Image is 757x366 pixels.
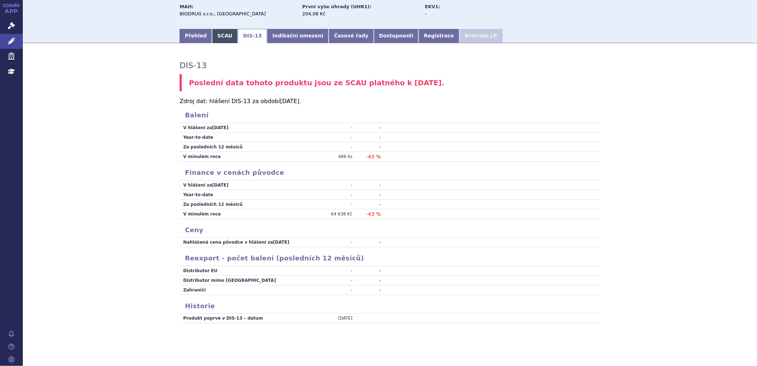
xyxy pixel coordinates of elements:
[302,4,371,9] strong: První výše úhrady (UHR1):
[304,152,358,162] td: 486 ks
[180,314,304,323] td: Produkt poprvé v DIS-13 – datum
[358,123,381,133] td: -
[358,142,381,152] td: -
[180,254,600,262] h3: Reexport - počet balení (posledních 12 měsíců)
[304,199,358,209] td: -
[358,275,381,285] td: -
[212,183,228,188] span: [DATE]
[329,29,374,43] a: Časové řady
[358,285,381,295] td: -
[180,302,600,310] h3: Historie
[374,29,419,43] a: Dostupnosti
[180,142,304,152] td: Za posledních 12 měsíců
[304,123,358,133] td: -
[180,266,304,276] td: Distributor EU
[180,275,304,285] td: Distributor mimo [GEOGRAPHIC_DATA]
[180,181,304,190] td: V hlášení za
[180,4,194,9] strong: MAH:
[180,111,600,119] h3: Balení
[358,266,381,276] td: -
[180,61,207,70] h3: DIS-13
[304,142,358,152] td: -
[180,199,304,209] td: Za posledních 12 měsíců
[304,181,358,190] td: -
[304,133,358,142] td: -
[358,238,381,247] td: -
[358,199,381,209] td: -
[267,29,329,43] a: Indikační omezení
[180,209,304,219] td: V minulém roce
[180,74,600,92] div: Poslední data tohoto produktu jsou ze SCAU platného k [DATE].
[425,4,440,9] strong: EKV1:
[180,226,600,234] h3: Ceny
[425,11,505,17] div: -
[304,314,358,323] td: [DATE]
[366,154,381,159] span: -43 %
[304,285,358,295] td: -
[280,98,299,105] span: [DATE]
[180,285,304,295] td: Zahraničí
[180,190,304,199] td: Year-to-date
[302,11,418,17] div: 204,08 Kč
[358,181,381,190] td: -
[304,238,358,247] td: -
[238,29,267,43] a: DIS-13
[180,11,295,17] div: BIODRUG s.r.o., [GEOGRAPHIC_DATA]
[304,275,358,285] td: -
[304,266,358,276] td: -
[366,211,381,217] span: -43 %
[212,29,238,43] a: SCAU
[358,133,381,142] td: -
[180,133,304,142] td: Year-to-date
[273,240,289,245] span: [DATE]
[180,29,212,43] a: Přehled
[180,169,600,177] h3: Finance v cenách původce
[180,98,600,104] p: Zdroj dat: hlášení DIS-13 za období .
[212,125,228,130] span: [DATE]
[180,152,304,162] td: V minulém roce
[180,238,304,247] td: Nahlášená cena původce v hlášení za
[418,29,459,43] a: Registrace
[304,209,358,219] td: 64 638 Kč
[304,190,358,199] td: -
[358,190,381,199] td: -
[180,123,304,133] td: V hlášení za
